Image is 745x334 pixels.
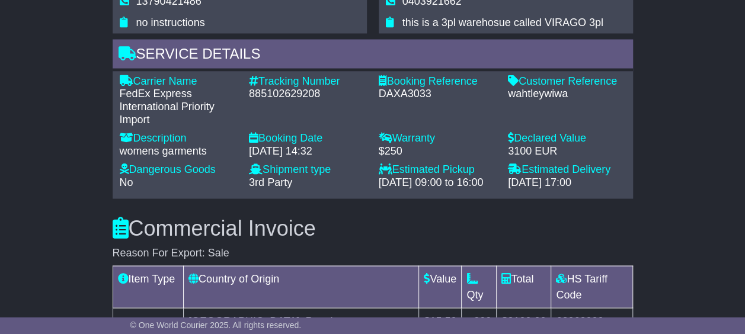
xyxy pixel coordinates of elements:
h3: Commercial Invoice [113,216,633,240]
span: 3rd Party [249,176,292,188]
td: HS Tariff Code [551,265,632,307]
div: Shipment type [249,163,367,176]
div: wahtleywiwa [508,87,626,100]
div: Booking Reference [379,75,497,88]
div: $250 [379,144,497,158]
div: Booking Date [249,131,367,144]
td: Item Type [113,265,183,307]
div: [DATE] 14:32 [249,144,367,158]
td: Total [497,265,551,307]
div: Declared Value [508,131,626,144]
td: Qty [462,265,497,307]
td: Value [419,265,462,307]
div: DAXA3033 [379,87,497,100]
span: © One World Courier 2025. All rights reserved. [130,320,302,330]
div: Carrier Name [120,75,238,88]
div: Reason For Export: Sale [113,246,633,259]
td: Country of Origin [183,265,418,307]
div: Description [120,131,238,144]
div: 3100 EUR [508,144,626,158]
div: [DATE] 09:00 to 16:00 [379,176,497,189]
div: Customer Reference [508,75,626,88]
span: this is a 3pl warehosue called VIRAGO 3pl [402,17,603,28]
div: FedEx Express International Priority Import [120,87,238,126]
div: Estimated Pickup [379,163,497,176]
span: no instructions [136,17,205,28]
span: No [120,176,133,188]
div: Service Details [113,39,633,71]
div: Dangerous Goods [120,163,238,176]
div: [DATE] 17:00 [508,176,626,189]
div: Estimated Delivery [508,163,626,176]
div: Tracking Number [249,75,367,88]
div: 885102629208 [249,87,367,100]
div: Warranty [379,131,497,144]
div: womens garments [120,144,238,158]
